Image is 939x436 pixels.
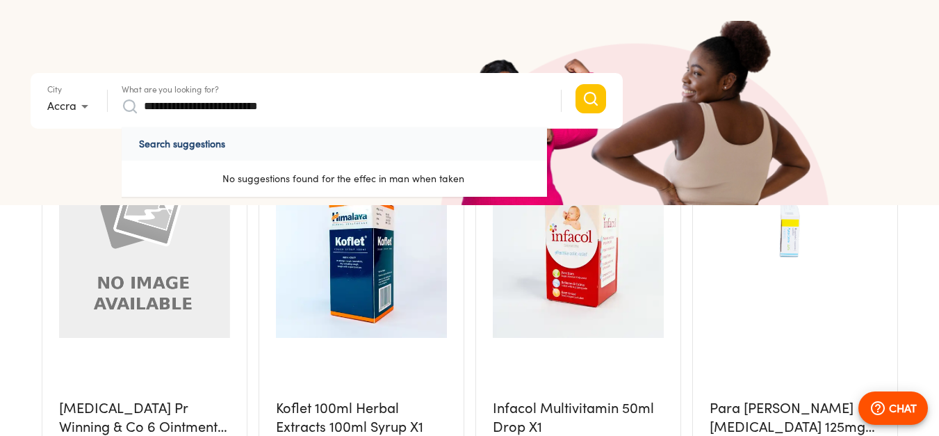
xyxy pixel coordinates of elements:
img: Salicylic Acid Pr Winning & Co 6 Ointment X1 [59,150,230,338]
div: No suggestions found for the effec in man when taken [139,161,547,197]
p: CHAT [889,400,917,417]
h5: Koflet 100ml Herbal Extracts 100ml Syrup X1 [276,399,447,436]
img: Koflet 100ml Herbal Extracts 100ml Syrup X1 [276,150,447,338]
label: City [47,86,62,94]
h5: Infacol Multivitamin 50ml Drop X1 [493,399,664,436]
p: Search suggestions [122,127,547,161]
button: CHAT [858,391,928,425]
label: What are you looking for? [122,86,219,94]
button: Search [575,84,606,113]
h5: [MEDICAL_DATA] Pr Winning & Co 6 Ointment X1 [59,399,230,436]
div: Accra [47,95,93,118]
h5: Para [PERSON_NAME] [MEDICAL_DATA] 125mg Suppository X10 [710,399,881,436]
img: Para Denk Paracetamol 125mg Suppository X10 [710,150,881,338]
img: Infacol Multivitamin 50ml Drop X1 [493,150,664,338]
